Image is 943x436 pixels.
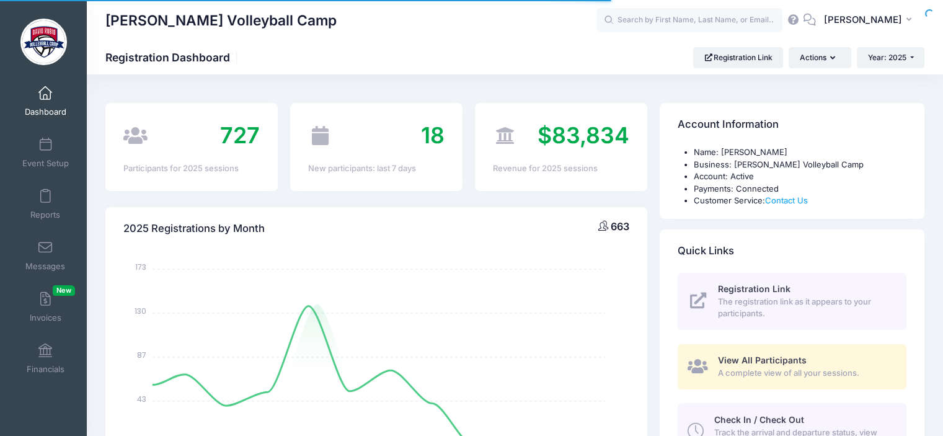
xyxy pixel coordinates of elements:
[25,261,65,272] span: Messages
[16,285,75,329] a: InvoicesNew
[493,162,629,175] div: Revenue for 2025 sessions
[678,233,734,269] h4: Quick Links
[135,306,146,316] tspan: 130
[137,350,146,360] tspan: 87
[857,47,924,68] button: Year: 2025
[678,273,906,330] a: Registration Link The registration link as it appears to your participants.
[765,195,808,205] a: Contact Us
[596,8,782,33] input: Search by First Name, Last Name, or Email...
[16,79,75,123] a: Dashboard
[789,47,851,68] button: Actions
[308,162,445,175] div: New participants: last 7 days
[693,47,783,68] a: Registration Link
[694,183,906,195] li: Payments: Connected
[538,122,629,149] span: $83,834
[105,51,241,64] h1: Registration Dashboard
[611,220,629,233] span: 663
[30,210,60,220] span: Reports
[421,122,445,149] span: 18
[718,283,790,294] span: Registration Link
[694,146,906,159] li: Name: [PERSON_NAME]
[824,13,902,27] span: [PERSON_NAME]
[123,211,265,246] h4: 2025 Registrations by Month
[27,364,64,375] span: Financials
[16,234,75,277] a: Messages
[718,296,892,320] span: The registration link as it appears to your participants.
[816,6,924,35] button: [PERSON_NAME]
[678,344,906,389] a: View All Participants A complete view of all your sessions.
[220,122,260,149] span: 727
[718,355,807,365] span: View All Participants
[694,171,906,183] li: Account: Active
[105,6,337,35] h1: [PERSON_NAME] Volleyball Camp
[16,182,75,226] a: Reports
[678,107,779,143] h4: Account Information
[868,53,906,62] span: Year: 2025
[694,159,906,171] li: Business: [PERSON_NAME] Volleyball Camp
[714,414,804,425] span: Check In / Check Out
[123,162,260,175] div: Participants for 2025 sessions
[694,195,906,207] li: Customer Service:
[30,313,61,323] span: Invoices
[16,337,75,380] a: Financials
[16,131,75,174] a: Event Setup
[22,158,69,169] span: Event Setup
[137,394,146,404] tspan: 43
[53,285,75,296] span: New
[718,367,892,380] span: A complete view of all your sessions.
[25,107,66,117] span: Dashboard
[20,19,67,65] img: David Rubio Volleyball Camp
[135,262,146,272] tspan: 173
